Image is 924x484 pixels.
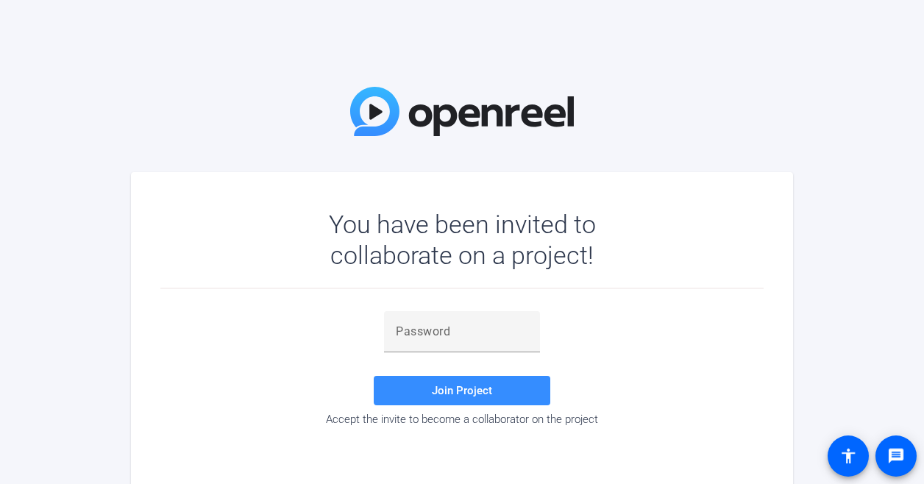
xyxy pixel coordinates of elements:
[432,384,492,397] span: Join Project
[286,209,639,271] div: You have been invited to collaborate on a project!
[839,447,857,465] mat-icon: accessibility
[160,413,764,426] div: Accept the invite to become a collaborator on the project
[887,447,905,465] mat-icon: message
[374,376,550,405] button: Join Project
[350,87,574,136] img: OpenReel Logo
[396,323,528,341] input: Password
